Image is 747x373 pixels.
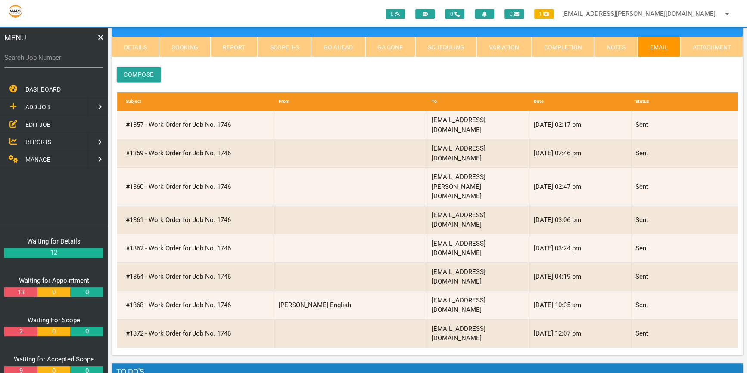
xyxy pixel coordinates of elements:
[112,37,159,57] a: Details
[365,37,415,57] a: GA Conf
[211,37,258,57] a: Report
[27,237,81,245] a: Waiting for Details
[529,320,632,348] div: [DATE] 12:07 pm
[37,327,70,336] a: 0
[532,37,594,57] a: Completion
[121,92,274,111] div: Subject
[274,291,427,319] div: [PERSON_NAME] English
[427,111,529,139] div: [EMAIL_ADDRESS][DOMAIN_NAME]
[25,86,61,93] span: DASHBOARD
[28,316,80,324] a: Waiting For Scope
[427,263,529,291] div: [EMAIL_ADDRESS][DOMAIN_NAME]
[25,139,51,145] span: REPORTS
[37,287,70,297] a: 0
[529,111,632,139] div: [DATE] 02:17 pm
[529,291,632,319] div: [DATE] 10:35 am
[529,168,632,206] div: [DATE] 02:47 pm
[121,111,274,139] div: #1357 - Work Order for Job No. 1746
[427,206,529,234] div: [EMAIL_ADDRESS][DOMAIN_NAME]
[631,111,733,139] div: Sent
[121,263,274,291] div: #1364 - Work Order for Job No. 1746
[427,168,529,206] div: [EMAIL_ADDRESS][PERSON_NAME][DOMAIN_NAME]
[25,156,50,163] span: MANAGE
[121,234,274,262] div: #1362 - Work Order for Job No. 1746
[4,248,103,258] a: 12
[70,287,103,297] a: 0
[631,234,733,262] div: Sent
[529,139,632,167] div: [DATE] 02:46 pm
[631,320,733,348] div: Sent
[631,92,733,111] div: Status
[415,37,476,57] a: Scheduling
[631,263,733,291] div: Sent
[4,287,37,297] a: 13
[631,291,733,319] div: Sent
[529,92,632,111] div: Date
[504,9,524,19] span: 0
[121,206,274,234] div: #1361 - Work Order for Job No. 1746
[476,37,531,57] a: Variation
[4,32,26,43] span: MENU
[4,327,37,336] a: 2
[121,320,274,348] div: #1372 - Work Order for Job No. 1746
[594,37,638,57] a: Notes
[121,139,274,167] div: #1359 - Work Order for Job No. 1746
[274,92,427,111] div: From
[631,139,733,167] div: Sent
[19,277,89,284] a: Waiting for Appointment
[680,37,743,57] a: Attachment
[427,92,529,111] div: To
[529,263,632,291] div: [DATE] 04:19 pm
[631,206,733,234] div: Sent
[427,234,529,262] div: [EMAIL_ADDRESS][DOMAIN_NAME]
[529,234,632,262] div: [DATE] 03:24 pm
[529,206,632,234] div: [DATE] 03:06 pm
[534,9,554,19] span: 1
[9,4,22,18] img: s3file
[427,320,529,348] div: [EMAIL_ADDRESS][DOMAIN_NAME]
[14,355,94,363] a: Waiting for Accepted Scope
[159,37,210,57] a: Booking
[25,104,50,111] span: ADD JOB
[121,291,274,319] div: #1368 - Work Order for Job No. 1746
[70,327,103,336] a: 0
[4,53,103,63] label: Search Job Number
[638,37,680,57] a: Email
[386,9,405,19] span: 0
[631,168,733,206] div: Sent
[258,37,311,57] a: Scope 1-3
[117,67,161,82] a: Compose
[427,139,529,167] div: [EMAIL_ADDRESS][DOMAIN_NAME]
[427,291,529,319] div: [EMAIL_ADDRESS][DOMAIN_NAME]
[25,121,51,128] span: EDIT JOB
[445,9,464,19] span: 0
[121,168,274,206] div: #1360 - Work Order for Job No. 1746
[311,37,365,57] a: Go Ahead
